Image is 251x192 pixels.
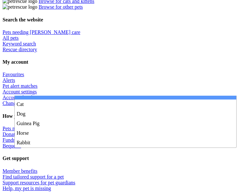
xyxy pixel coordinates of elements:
a: Bequests [3,143,21,148]
h4: Search the website [3,17,248,23]
a: Alerts [3,77,15,83]
a: Pets needing [PERSON_NAME] care [3,126,80,131]
a: Pets needing [PERSON_NAME] care [3,29,80,35]
a: Account details [3,95,35,100]
li: Rabbit [15,138,236,148]
a: Browse for other pets [39,4,83,10]
h4: How you can help [3,113,248,119]
li: Horse [15,128,236,138]
a: Member benefits [3,168,37,174]
li: Dog [15,109,236,119]
a: Support resources for pet guardians [3,180,75,185]
a: Fundraise [3,137,23,143]
a: Donate [3,132,17,137]
img: petrescue logo [3,4,37,10]
a: Help, my pet is missing [3,186,51,191]
a: Keyword search [3,41,36,46]
a: Change password [3,100,39,106]
a: All pets [3,35,19,41]
a: Pet alert matches [3,83,37,89]
h4: My account [3,59,248,65]
a: Find tailored support for a pet [3,174,64,180]
a: Account settings [3,89,37,94]
li: Guinea Pig [15,119,236,128]
li: Cat [15,100,236,109]
a: Favourites [3,72,24,77]
a: Rescue directory [3,47,37,52]
h4: Get support [3,156,248,161]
